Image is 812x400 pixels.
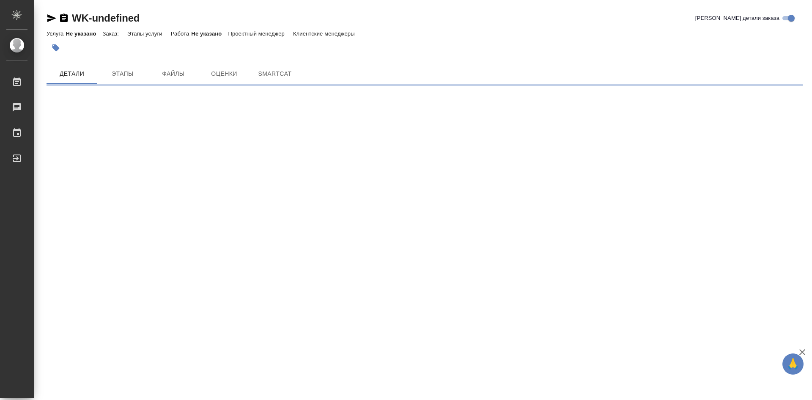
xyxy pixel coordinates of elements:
[228,30,286,37] p: Проектный менеджер
[695,14,779,22] span: [PERSON_NAME] детали заказа
[47,13,57,23] button: Скопировать ссылку для ЯМессенджера
[153,69,194,79] span: Файлы
[127,30,165,37] p: Этапы услуги
[72,12,140,24] a: WK-undefined
[102,30,121,37] p: Заказ:
[786,355,800,373] span: 🙏
[293,30,357,37] p: Клиентские менеджеры
[47,30,66,37] p: Услуга
[52,69,92,79] span: Детали
[782,353,804,375] button: 🙏
[191,30,228,37] p: Не указано
[255,69,295,79] span: SmartCat
[171,30,192,37] p: Работа
[47,39,65,57] button: Добавить тэг
[102,69,143,79] span: Этапы
[66,30,102,37] p: Не указано
[59,13,69,23] button: Скопировать ссылку
[204,69,244,79] span: Оценки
